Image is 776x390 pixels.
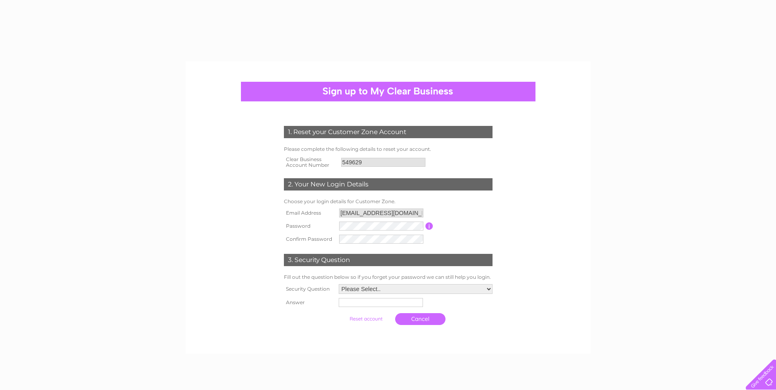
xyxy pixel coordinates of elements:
th: Security Question [282,282,337,296]
th: Answer [282,296,337,309]
div: 2. Your New Login Details [284,178,493,191]
th: Clear Business Account Number [282,154,339,170]
td: Fill out the question below so if you forget your password we can still help you login. [282,272,495,282]
div: 3. Security Question [284,254,493,266]
input: Information [425,222,433,230]
th: Email Address [282,206,337,220]
td: Please complete the following details to reset your account. [282,144,495,154]
th: Confirm Password [282,233,337,246]
th: Password [282,220,337,233]
input: Submit [341,313,391,325]
a: Cancel [395,313,445,325]
div: 1. Reset your Customer Zone Account [284,126,493,138]
td: Choose your login details for Customer Zone. [282,197,495,206]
